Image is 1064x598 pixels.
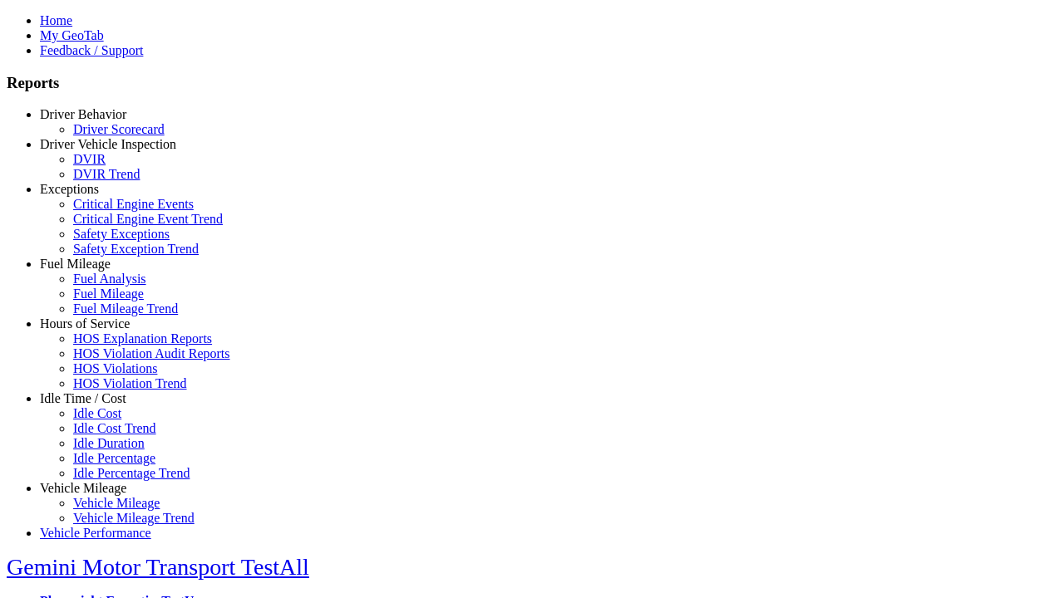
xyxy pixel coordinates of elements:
[73,272,146,286] a: Fuel Analysis
[73,301,178,316] a: Fuel Mileage Trend
[73,406,121,420] a: Idle Cost
[73,451,155,465] a: Idle Percentage
[40,526,151,540] a: Vehicle Performance
[73,167,140,181] a: DVIR Trend
[40,182,99,196] a: Exceptions
[40,257,111,271] a: Fuel Mileage
[73,287,144,301] a: Fuel Mileage
[73,242,199,256] a: Safety Exception Trend
[73,496,160,510] a: Vehicle Mileage
[73,122,165,136] a: Driver Scorecard
[7,554,309,580] a: Gemini Motor Transport TestAll
[73,511,195,525] a: Vehicle Mileage Trend
[40,391,126,405] a: Idle Time / Cost
[40,43,143,57] a: Feedback / Support
[73,346,230,360] a: HOS Violation Audit Reports
[40,137,176,151] a: Driver Vehicle Inspection
[73,361,157,375] a: HOS Violations
[40,481,126,495] a: Vehicle Mileage
[73,436,145,450] a: Idle Duration
[40,107,126,121] a: Driver Behavior
[40,316,130,331] a: Hours of Service
[73,197,194,211] a: Critical Engine Events
[73,376,187,390] a: HOS Violation Trend
[73,421,156,435] a: Idle Cost Trend
[40,28,104,42] a: My GeoTab
[73,331,212,346] a: HOS Explanation Reports
[73,212,223,226] a: Critical Engine Event Trend
[73,152,106,166] a: DVIR
[7,74,1057,92] h3: Reports
[40,13,72,27] a: Home
[73,227,170,241] a: Safety Exceptions
[73,466,190,480] a: Idle Percentage Trend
